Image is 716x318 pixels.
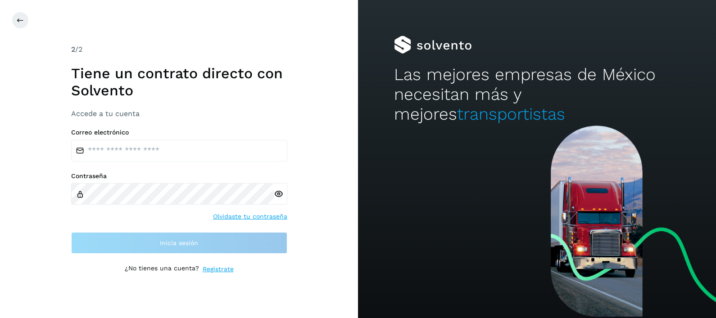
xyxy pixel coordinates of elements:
h3: Accede a tu cuenta [71,109,287,118]
a: Regístrate [203,264,234,274]
a: Olvidaste tu contraseña [213,212,287,221]
h1: Tiene un contrato directo con Solvento [71,65,287,99]
h2: Las mejores empresas de México necesitan más y mejores [394,65,680,125]
label: Correo electrónico [71,129,287,136]
button: Inicia sesión [71,232,287,254]
p: ¿No tienes una cuenta? [125,264,199,274]
span: Inicia sesión [160,240,198,246]
div: /2 [71,44,287,55]
label: Contraseña [71,172,287,180]
span: 2 [71,45,75,54]
span: transportistas [457,104,565,124]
